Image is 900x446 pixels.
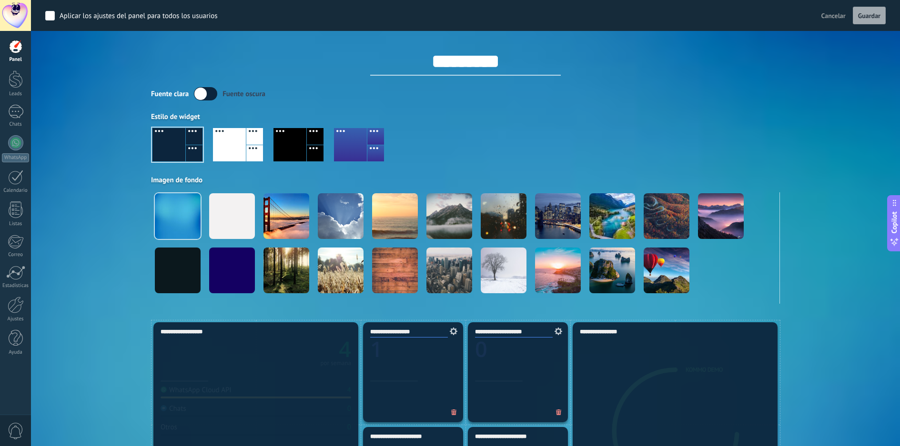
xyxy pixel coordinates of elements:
span: Cancelar [821,11,846,20]
div: Listas [2,221,30,227]
button: Guardar [853,7,886,25]
div: Estadísticas [2,283,30,289]
div: Ajustes [2,316,30,322]
div: Chats [2,121,30,128]
div: Imagen de fondo [151,176,780,185]
button: Cancelar [818,9,849,23]
div: Fuente clara [151,89,189,99]
div: Leads [2,91,30,97]
div: Fuente oscura [222,89,265,99]
div: Correo [2,252,30,258]
div: Panel [2,57,30,63]
span: Copilot [890,211,899,233]
div: Estilo de widget [151,112,780,121]
div: Aplicar los ajustes del panel para todos los usuarios [60,11,218,21]
span: Guardar [858,12,880,19]
div: Ayuda [2,349,30,356]
div: Calendario [2,188,30,194]
div: WhatsApp [2,153,29,162]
